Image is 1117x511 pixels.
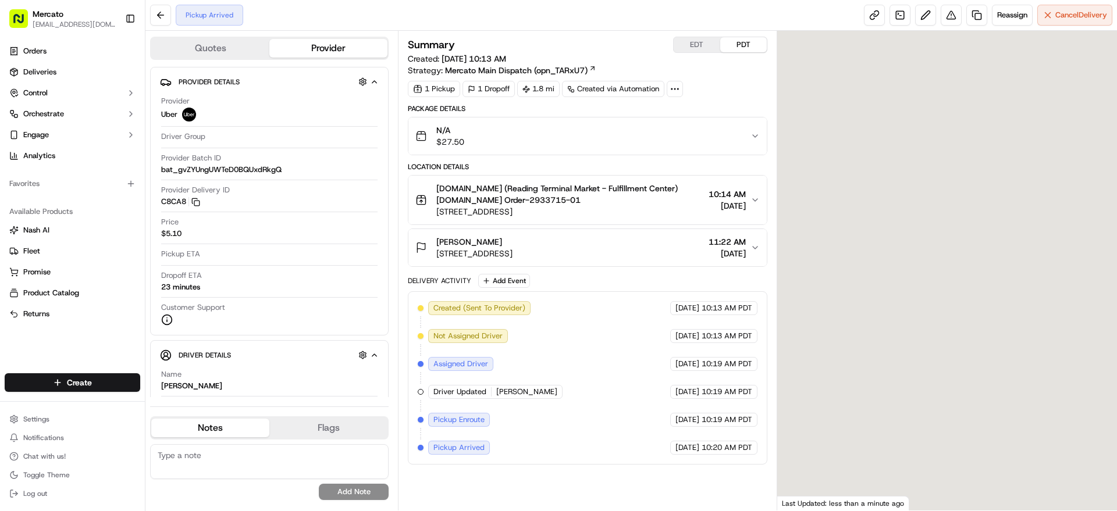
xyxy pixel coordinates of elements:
span: Deliveries [23,67,56,77]
span: [PERSON_NAME] [496,387,557,397]
a: Fleet [9,246,136,256]
span: [DATE] [709,200,746,212]
span: Toggle Theme [23,470,70,480]
a: Mercato Main Dispatch (opn_TARxU7) [445,65,596,76]
span: N/A [436,124,464,136]
span: [DOMAIN_NAME] (Reading Terminal Market - Fulfillment Center) [DOMAIN_NAME] Order-2933715-01 [436,183,703,206]
button: PDT [720,37,767,52]
button: Nash AI [5,221,140,240]
span: Cancel Delivery [1055,10,1107,20]
span: Pickup Enroute [433,414,485,425]
div: [PERSON_NAME] [161,381,222,391]
a: Nash AI [9,225,136,235]
button: Fleet [5,242,140,260]
span: [DATE] [675,331,699,341]
span: Not Assigned Driver [433,331,503,341]
span: 10:19 AM PDT [702,414,752,425]
div: Favorites [5,174,140,193]
span: Provider Batch ID [161,153,221,163]
span: Name [161,369,182,380]
a: Promise [9,267,136,277]
div: Package Details [408,104,767,113]
span: Created (Sent To Provider) [433,303,525,313]
button: Control [5,84,140,102]
span: Promise [23,267,51,277]
button: Returns [5,305,140,323]
button: [PERSON_NAME][STREET_ADDRESS]11:22 AM[DATE] [408,229,766,266]
span: Chat with us! [23,452,66,461]
span: Settings [23,414,49,424]
span: Provider Delivery ID [161,185,230,195]
span: $27.50 [436,136,464,148]
span: Fleet [23,246,40,256]
span: Engage [23,130,49,140]
span: [PERSON_NAME] [436,236,502,248]
a: Created via Automation [562,81,664,97]
a: Deliveries [5,63,140,81]
span: Log out [23,489,47,498]
button: Add Event [478,274,530,288]
span: Orchestrate [23,109,64,119]
span: Mercato Main Dispatch (opn_TARxU7) [445,65,588,76]
button: Reassign [992,5,1033,26]
h3: Summary [408,40,455,50]
span: 10:13 AM PDT [702,331,752,341]
span: Control [23,88,48,98]
span: Uber [161,109,177,120]
div: Location Details [408,162,767,171]
span: [DATE] [675,303,699,313]
span: [DATE] 10:13 AM [442,53,506,64]
span: 10:20 AM PDT [702,442,752,453]
span: [DATE] [675,442,699,453]
span: [STREET_ADDRESS] [436,248,513,259]
button: Provider Details [160,72,379,91]
button: [EMAIL_ADDRESS][DOMAIN_NAME] [33,20,116,29]
span: [STREET_ADDRESS] [436,206,703,217]
div: Available Products [5,202,140,221]
span: Returns [23,309,49,319]
span: Pickup Arrived [433,442,485,453]
a: Orders [5,42,140,60]
span: Notifications [23,433,64,442]
div: 1 Dropoff [463,81,515,97]
button: CancelDelivery [1037,5,1112,26]
span: Driver Group [161,131,205,142]
button: N/A$27.50 [408,117,766,155]
span: [DATE] [675,387,699,397]
button: Notifications [5,430,140,446]
button: Mercato[EMAIL_ADDRESS][DOMAIN_NAME] [5,5,120,33]
span: [DATE] [675,414,699,425]
button: Provider [269,39,387,58]
div: 23 minutes [161,282,200,292]
button: Settings [5,411,140,427]
button: Driver Details [160,345,379,365]
button: Create [5,373,140,392]
a: Returns [9,309,136,319]
span: 10:13 AM PDT [702,303,752,313]
button: Promise [5,263,140,281]
button: [DOMAIN_NAME] (Reading Terminal Market - Fulfillment Center) [DOMAIN_NAME] Order-2933715-01[STREE... [408,176,766,224]
span: 11:22 AM [709,236,746,248]
button: Orchestrate [5,105,140,123]
button: Notes [151,419,269,437]
button: Chat with us! [5,448,140,464]
span: Provider Details [179,77,240,87]
span: [DATE] [675,359,699,369]
button: Toggle Theme [5,467,140,483]
div: Delivery Activity [408,276,471,285]
span: Driver Updated [433,387,486,397]
span: Created: [408,53,506,65]
span: 10:19 AM PDT [702,359,752,369]
span: Analytics [23,151,55,161]
span: Provider [161,96,190,106]
span: Reassign [997,10,1027,20]
button: C8CA8 [161,196,200,207]
span: Price [161,217,179,227]
span: $5.10 [161,228,182,239]
div: 1.8 mi [517,81,560,97]
span: [DATE] [709,248,746,259]
span: 10:14 AM [709,188,746,200]
a: Product Catalog [9,288,136,298]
